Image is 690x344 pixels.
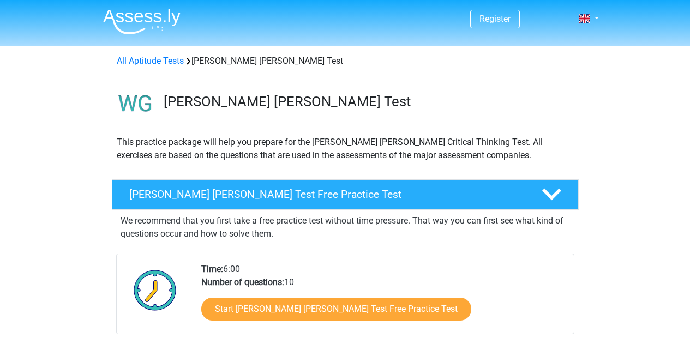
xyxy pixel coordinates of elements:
[201,264,223,274] b: Time:
[129,188,524,201] h4: [PERSON_NAME] [PERSON_NAME] Test Free Practice Test
[103,9,181,34] img: Assessly
[479,14,511,24] a: Register
[121,214,570,240] p: We recommend that you first take a free practice test without time pressure. That way you can fir...
[117,56,184,66] a: All Aptitude Tests
[112,55,578,68] div: [PERSON_NAME] [PERSON_NAME] Test
[201,277,284,287] b: Number of questions:
[117,136,574,162] p: This practice package will help you prepare for the [PERSON_NAME] [PERSON_NAME] Critical Thinking...
[112,81,159,127] img: watson glaser test
[193,263,573,334] div: 6:00 10
[128,263,183,317] img: Clock
[164,93,570,110] h3: [PERSON_NAME] [PERSON_NAME] Test
[201,298,471,321] a: Start [PERSON_NAME] [PERSON_NAME] Test Free Practice Test
[107,179,583,210] a: [PERSON_NAME] [PERSON_NAME] Test Free Practice Test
